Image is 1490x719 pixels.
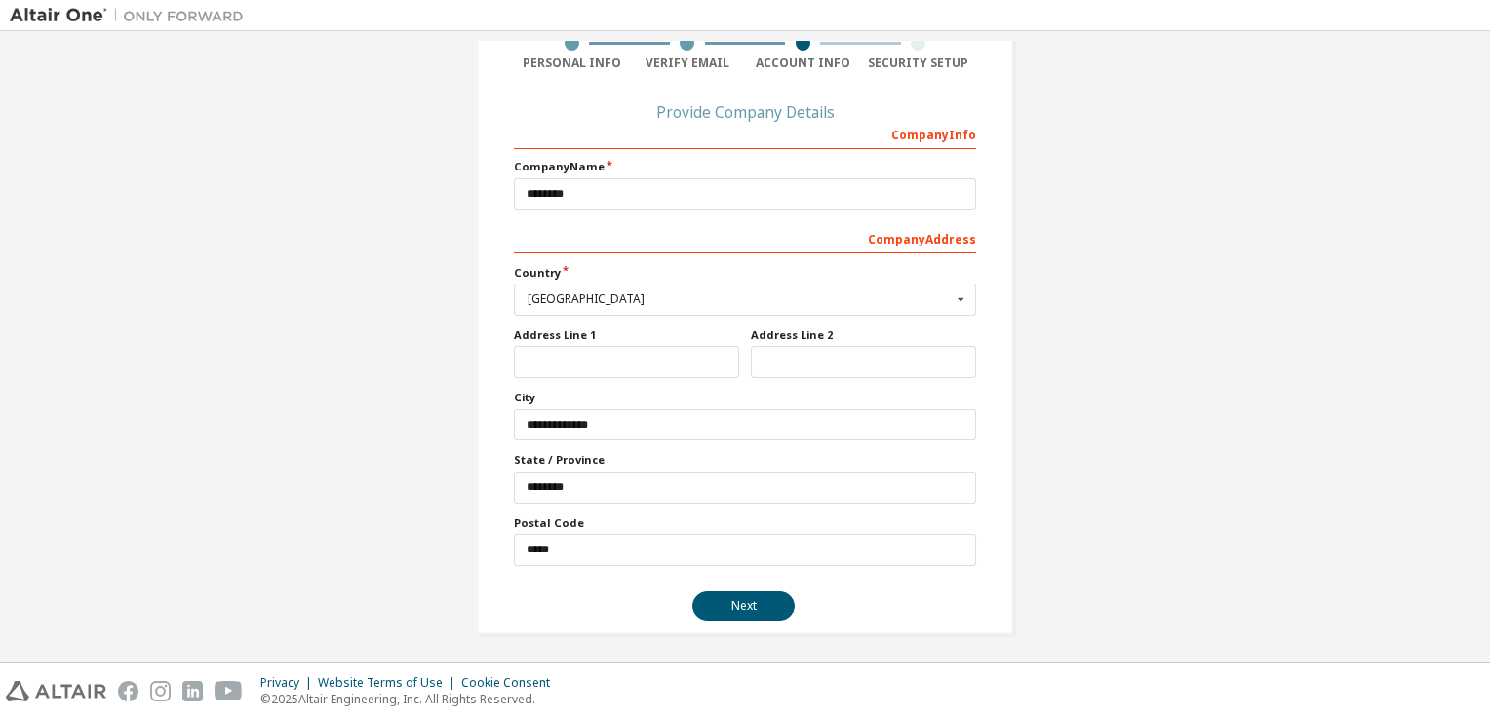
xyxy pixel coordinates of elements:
div: Account Info [745,56,861,71]
button: Next [692,591,795,621]
img: Altair One [10,6,254,25]
label: State / Province [514,452,976,468]
label: Address Line 2 [751,327,976,343]
div: Provide Company Details [514,106,976,118]
label: Postal Code [514,515,976,531]
label: Country [514,265,976,281]
div: Cookie Consent [461,675,562,691]
img: youtube.svg [215,681,243,701]
label: Address Line 1 [514,327,739,343]
label: City [514,390,976,405]
div: Personal Info [514,56,630,71]
div: Privacy [260,675,318,691]
div: Security Setup [861,56,977,71]
p: © 2025 Altair Engineering, Inc. All Rights Reserved. [260,691,562,707]
div: Company Address [514,222,976,253]
div: [GEOGRAPHIC_DATA] [528,293,952,305]
img: altair_logo.svg [6,681,106,701]
div: Website Terms of Use [318,675,461,691]
img: linkedin.svg [182,681,203,701]
div: Company Info [514,118,976,149]
img: instagram.svg [150,681,171,701]
label: Company Name [514,159,976,174]
div: Verify Email [630,56,746,71]
img: facebook.svg [118,681,138,701]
